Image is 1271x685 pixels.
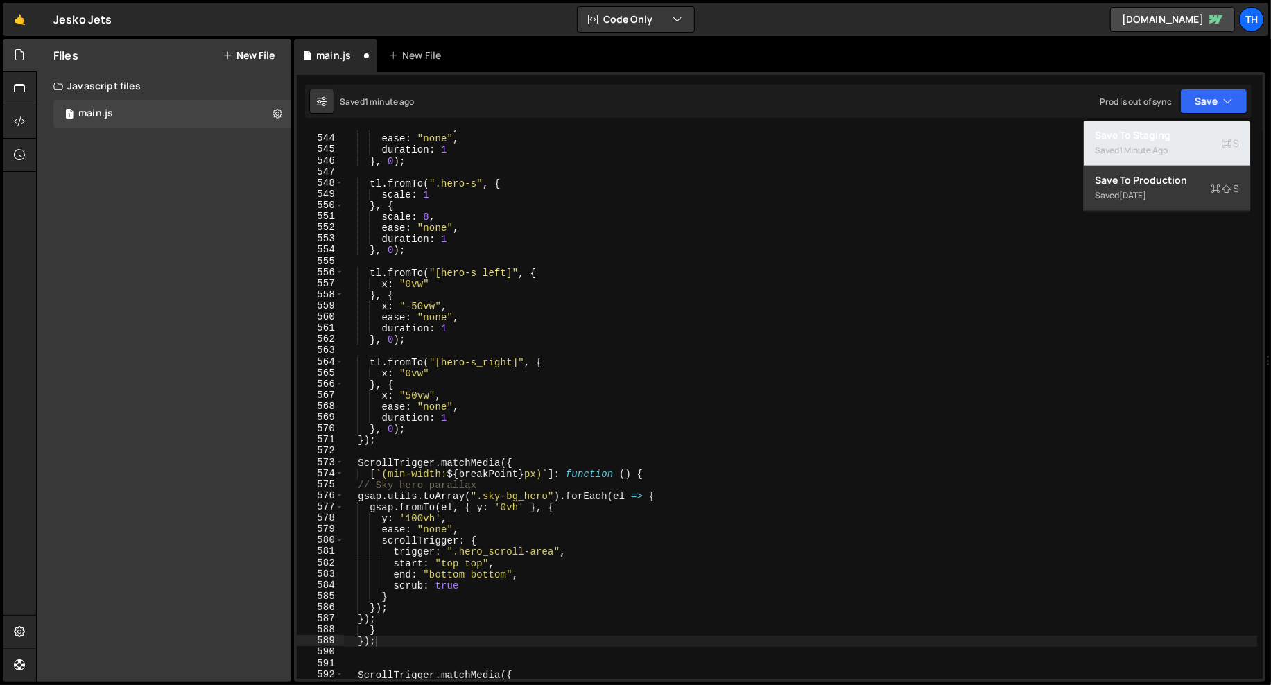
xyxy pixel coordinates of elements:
[316,49,351,62] div: main.js
[297,166,344,177] div: 547
[297,669,344,680] div: 592
[1084,121,1250,166] button: Save to StagingS Saved1 minute ago
[297,256,344,267] div: 555
[297,322,344,333] div: 561
[297,345,344,356] div: 563
[1211,182,1239,196] span: S
[297,367,344,379] div: 565
[297,222,344,233] div: 552
[578,7,694,32] button: Code Only
[297,468,344,479] div: 574
[297,624,344,635] div: 588
[297,200,344,211] div: 550
[1095,128,1239,142] div: Save to Staging
[297,144,344,155] div: 545
[297,613,344,624] div: 587
[388,49,447,62] div: New File
[297,155,344,166] div: 546
[297,423,344,434] div: 570
[297,311,344,322] div: 560
[297,233,344,244] div: 553
[1222,137,1239,150] span: S
[297,300,344,311] div: 559
[297,267,344,278] div: 556
[297,244,344,255] div: 554
[3,3,37,36] a: 🤙
[1119,144,1168,156] div: 1 minute ago
[297,546,344,557] div: 581
[297,490,344,501] div: 576
[1239,7,1264,32] a: Th
[297,635,344,646] div: 589
[297,278,344,289] div: 557
[297,289,344,300] div: 558
[297,356,344,367] div: 564
[297,602,344,613] div: 586
[1095,187,1239,204] div: Saved
[53,100,291,128] div: 16759/45776.js
[297,591,344,602] div: 585
[297,189,344,200] div: 549
[1100,96,1172,107] div: Prod is out of sync
[37,72,291,100] div: Javascript files
[297,501,344,512] div: 577
[297,523,344,535] div: 579
[223,50,275,61] button: New File
[297,535,344,546] div: 580
[1119,189,1146,201] div: [DATE]
[297,177,344,189] div: 548
[297,401,344,412] div: 568
[297,512,344,523] div: 578
[297,457,344,468] div: 573
[78,107,113,120] div: main.js
[1110,7,1235,32] a: [DOMAIN_NAME]
[297,580,344,591] div: 584
[297,434,344,445] div: 571
[297,333,344,345] div: 562
[340,96,415,107] div: Saved
[1084,166,1250,211] button: Save to ProductionS Saved[DATE]
[297,569,344,580] div: 583
[297,390,344,401] div: 567
[297,211,344,222] div: 551
[1095,173,1239,187] div: Save to Production
[297,412,344,423] div: 569
[53,48,78,63] h2: Files
[365,96,415,107] div: 1 minute ago
[65,110,74,121] span: 1
[53,11,112,28] div: Jesko Jets
[1095,142,1239,159] div: Saved
[297,132,344,144] div: 544
[297,445,344,456] div: 572
[297,658,344,669] div: 591
[297,479,344,490] div: 575
[297,646,344,657] div: 590
[297,379,344,390] div: 566
[1180,89,1247,114] button: Save
[297,557,344,569] div: 582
